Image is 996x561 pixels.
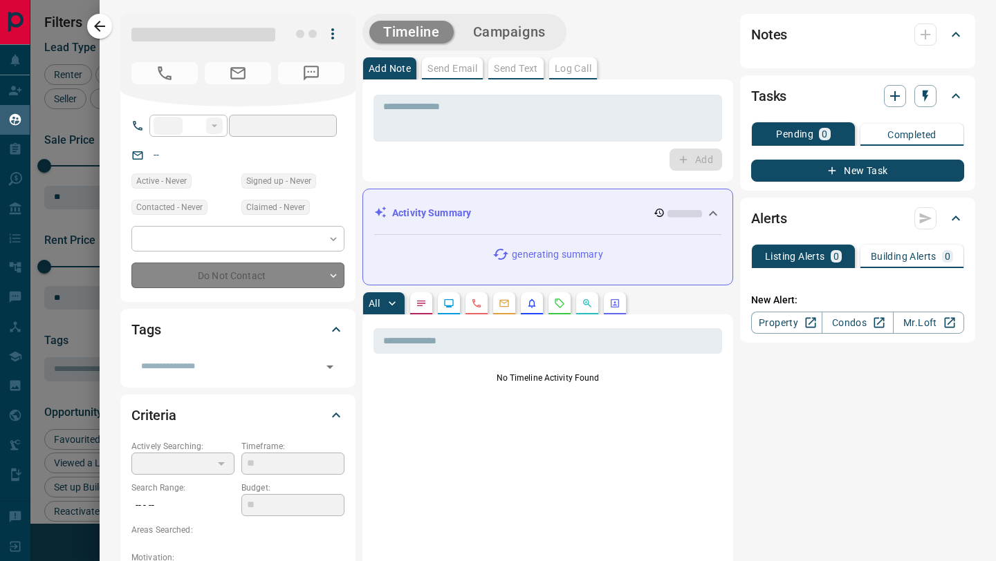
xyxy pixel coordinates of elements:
p: Budget: [241,482,344,494]
span: No Number [131,62,198,84]
a: -- [154,149,159,160]
p: 0 [833,251,839,261]
svg: Emails [499,298,510,309]
a: Property [751,312,822,334]
p: 0 [822,129,827,139]
p: Add Note [369,64,411,73]
svg: Notes [416,298,427,309]
svg: Opportunities [582,298,593,309]
svg: Lead Browsing Activity [443,298,454,309]
svg: Calls [471,298,482,309]
a: Mr.Loft [893,312,964,334]
span: Claimed - Never [246,200,305,214]
p: -- - -- [131,494,234,517]
p: Building Alerts [871,251,937,261]
button: Open [320,357,340,377]
div: Criteria [131,399,344,432]
button: Timeline [369,21,454,44]
h2: Alerts [751,207,787,229]
p: All [369,298,380,308]
button: Campaigns [459,21,560,44]
svg: Requests [554,298,565,309]
span: No Email [205,62,271,84]
p: New Alert: [751,293,964,307]
h2: Tasks [751,85,786,107]
span: Active - Never [136,174,187,188]
p: Timeframe: [241,440,344,453]
div: Notes [751,18,964,51]
p: Listing Alerts [765,251,825,261]
h2: Notes [751,23,787,46]
p: 0 [945,251,950,261]
div: Do Not Contact [131,263,344,288]
svg: Listing Alerts [526,298,537,309]
a: Condos [822,312,893,334]
div: Activity Summary [374,200,721,226]
p: Completed [887,130,937,140]
div: Alerts [751,202,964,235]
p: Actively Searching: [131,440,234,453]
p: Activity Summary [392,206,471,220]
p: Pending [776,129,813,139]
svg: Agent Actions [609,298,620,309]
p: No Timeline Activity Found [373,372,722,384]
span: No Number [278,62,344,84]
div: Tasks [751,79,964,113]
p: Search Range: [131,482,234,494]
h2: Tags [131,318,160,341]
p: generating summary [512,247,602,262]
span: Contacted - Never [136,200,203,214]
button: New Task [751,160,964,182]
h2: Criteria [131,404,176,426]
span: Signed up - Never [246,174,311,188]
div: Tags [131,313,344,346]
p: Areas Searched: [131,524,344,536]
